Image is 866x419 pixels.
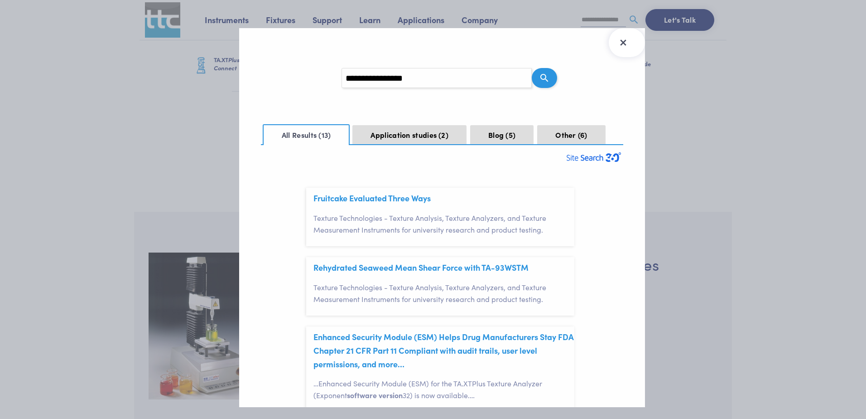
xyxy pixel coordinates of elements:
[578,130,587,140] span: 6
[306,188,574,246] article: Fruitcake Evaluated Three Ways
[532,68,557,88] button: Search
[263,124,350,145] button: All Results
[313,282,574,305] p: Texture Technologies - Texture Analysis, Texture Analyzers, and Texture Measurement Instruments f...
[313,331,574,369] a: Enhanced Security Module (ESM) Helps Drug Manufacturers Stay FDA Chapter 21 CFR Part 11 Compliant...
[313,378,574,401] p: Enhanced Security Module (ESM) for the TA.XTPlus Texture Analyzer (Exponent 32) is now available.
[261,121,623,145] nav: Search Result Navigation
[352,125,467,144] button: Application studies
[313,378,318,388] span: …
[470,390,475,400] span: …
[313,193,431,203] span: Fruitcake Evaluated Three Ways
[306,257,574,316] article: Rehydrated Seaweed Mean Shear Force with TA-93WSTM
[313,262,529,273] a: Rehydrated Seaweed Mean Shear Force with TA-93WSTM
[239,28,645,407] section: Search Results
[470,125,534,144] button: Blog
[537,125,605,144] button: Other
[306,326,574,412] article: Enhanced Security Module (ESM) Helps Drug Manufacturers Stay FDA Chapter 21 CFR Part 11 Compliant...
[313,263,529,273] span: Rehydrated Seaweed Mean Shear Force with TA-93WSTM
[505,130,515,140] span: 5
[313,192,431,204] a: Fruitcake Evaluated Three Ways
[347,390,403,400] span: software version
[313,212,574,235] p: Texture Technologies - Texture Analysis, Texture Analyzers, and Texture Measurement Instruments f...
[438,130,448,140] span: 2
[318,130,331,140] span: 13
[313,332,574,369] span: Enhanced Security Module (ESM) Helps Drug Manufacturers Stay FDA Chapter 21 CFR Part 11 Compliant...
[609,28,645,57] button: Close Search Results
